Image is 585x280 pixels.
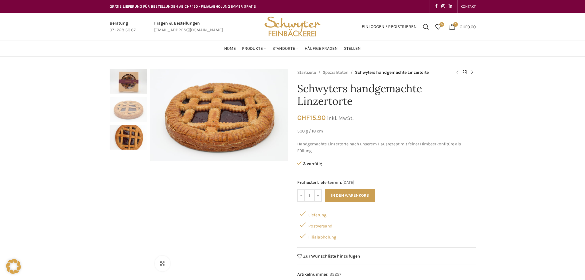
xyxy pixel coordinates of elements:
span: CHF [460,24,467,29]
a: Infobox link [110,20,136,34]
input: Produktmenge [305,189,314,202]
a: 0 [432,21,444,33]
span: Standorte [272,46,295,52]
div: Lieferung [297,208,476,219]
span: KONTAKT [461,4,476,9]
p: 500 g / 18 cm [297,128,476,135]
a: Stellen [344,42,361,55]
span: CHF [297,114,310,121]
input: - [297,189,305,202]
a: Instagram social link [439,2,447,11]
button: In den Warenkorb [325,189,375,202]
nav: Breadcrumb [297,69,447,76]
a: Next product [468,69,476,76]
a: Suchen [420,21,432,33]
div: Filialabholung [297,230,476,241]
div: 2 / 3 [149,69,290,161]
small: inkl. MwSt. [327,115,353,121]
a: Site logo [262,24,322,29]
a: Home [224,42,236,55]
span: 0 [453,22,458,27]
input: + [314,189,322,202]
span: Stellen [344,46,361,52]
bdi: 15.90 [297,114,326,121]
span: GRATIS LIEFERUNG FÜR BESTELLUNGEN AB CHF 150 - FILIALABHOLUNG IMMER GRATIS [110,4,256,9]
div: 3 / 3 [110,125,147,153]
img: Schwyters handgemachte Linzertorte – Bild 2 [110,97,147,122]
span: 35257 [330,272,341,277]
span: 0 [439,22,444,27]
a: Häufige Fragen [305,42,338,55]
span: Zur Wunschliste hinzufügen [303,254,360,258]
a: KONTAKT [461,0,476,13]
div: Secondary navigation [458,0,479,13]
span: Artikelnummer: [297,272,329,277]
span: [DATE] [297,179,476,186]
img: Schwyters handgemachte Linzertorte [110,69,147,94]
a: Einloggen / Registrieren [359,21,420,33]
div: 2 / 3 [110,97,147,125]
h1: Schwyters handgemachte Linzertorte [297,82,476,108]
div: Postversand [297,219,476,230]
span: Häufige Fragen [305,46,338,52]
bdi: 0.00 [460,24,476,29]
a: Standorte [272,42,298,55]
a: 0 CHF0.00 [446,21,479,33]
a: Previous product [454,69,461,76]
p: 3 vorrätig [297,161,476,167]
p: Handgemachte Linzertorte nach unserem Hausrezept mit feiner Himbeerkonfitüre als Füllung. [297,141,476,155]
span: Home [224,46,236,52]
img: Bäckerei Schwyter [262,13,322,41]
div: Main navigation [107,42,479,55]
div: 1 / 3 [110,69,147,97]
a: Linkedin social link [447,2,454,11]
a: Startseite [297,69,316,76]
span: Frühester Liefertermin: [297,180,342,185]
span: Produkte [242,46,263,52]
a: Produkte [242,42,266,55]
img: Schwyters handgemachte Linzertorte – Bild 3 [110,125,147,150]
a: Facebook social link [433,2,439,11]
span: Einloggen / Registrieren [362,25,417,29]
a: Infobox link [154,20,223,34]
span: Schwyters handgemachte Linzertorte [355,69,429,76]
div: Meine Wunschliste [432,21,444,33]
a: Spezialitäten [323,69,348,76]
a: Zur Wunschliste hinzufügen [297,254,361,258]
